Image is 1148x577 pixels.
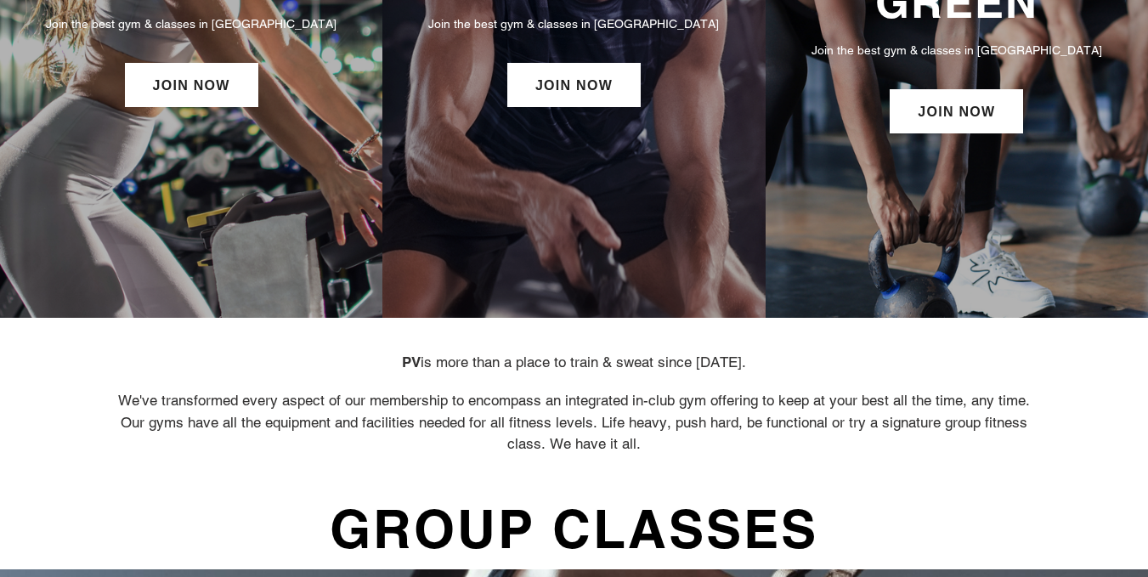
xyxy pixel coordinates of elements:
[399,14,748,33] p: Join the best gym & classes in [GEOGRAPHIC_DATA]
[507,63,641,107] a: JOIN NOW: Colindale Membership
[783,41,1131,59] p: Join the best gym & classes in [GEOGRAPHIC_DATA]
[402,354,421,371] strong: PV
[325,489,823,569] span: GROUP CLASSES
[125,63,258,107] a: JOIN NOW: Finchley Membership
[17,14,365,33] p: Join the best gym & classes in [GEOGRAPHIC_DATA]
[111,352,1038,374] p: is more than a place to train & sweat since [DATE].
[890,89,1023,133] a: JOIN NOW: Palmers Green Membership
[111,390,1038,455] p: We've transformed every aspect of our membership to encompass an integrated in-club gym offering ...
